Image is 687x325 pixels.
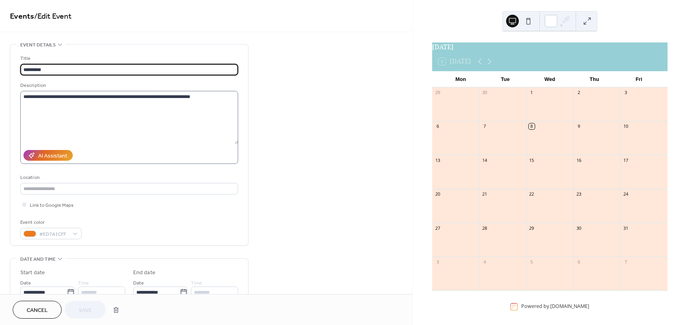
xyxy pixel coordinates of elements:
[10,9,34,24] a: Events
[481,90,487,96] div: 30
[529,259,535,265] div: 5
[20,54,237,63] div: Title
[481,191,487,197] div: 21
[133,269,155,277] div: End date
[576,191,582,197] div: 23
[20,173,237,182] div: Location
[623,123,629,129] div: 10
[617,71,661,87] div: Fri
[30,201,74,210] span: Link to Google Maps
[34,9,72,24] span: / Edit Event
[191,279,202,287] span: Time
[481,259,487,265] div: 4
[529,90,535,96] div: 1
[13,301,62,319] button: Cancel
[623,157,629,163] div: 17
[435,123,441,129] div: 6
[481,225,487,231] div: 28
[572,71,617,87] div: Thu
[435,225,441,231] div: 27
[432,42,668,52] div: [DATE]
[521,303,589,310] div: Powered by
[576,157,582,163] div: 16
[435,259,441,265] div: 3
[576,90,582,96] div: 2
[623,90,629,96] div: 3
[481,123,487,129] div: 7
[435,157,441,163] div: 13
[623,191,629,197] div: 24
[133,279,144,287] span: Date
[528,71,572,87] div: Wed
[529,157,535,163] div: 15
[38,152,67,160] div: AI Assistant
[576,259,582,265] div: 6
[435,90,441,96] div: 29
[576,123,582,129] div: 9
[27,306,48,315] span: Cancel
[20,218,80,227] div: Event color
[623,259,629,265] div: 7
[623,225,629,231] div: 31
[435,191,441,197] div: 20
[23,150,73,161] button: AI Assistant
[529,123,535,129] div: 8
[439,71,483,87] div: Mon
[78,279,89,287] span: Time
[39,230,69,238] span: #ED7A1CFF
[529,191,535,197] div: 22
[529,225,535,231] div: 29
[20,41,56,49] span: Event details
[20,269,45,277] div: Start date
[576,225,582,231] div: 30
[481,157,487,163] div: 14
[20,255,56,263] span: Date and time
[20,81,237,90] div: Description
[20,279,31,287] span: Date
[550,303,589,310] a: [DOMAIN_NAME]
[483,71,528,87] div: Tue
